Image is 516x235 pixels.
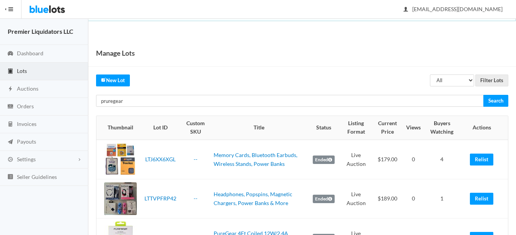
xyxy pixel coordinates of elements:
th: Buyers Watching [424,116,460,140]
span: Auctions [17,85,38,92]
ion-icon: list box [7,174,14,181]
th: Actions [460,116,508,140]
th: Thumbnail [96,116,140,140]
ion-icon: cog [7,156,14,164]
a: createNew Lot [96,74,130,86]
ion-icon: flash [7,86,14,93]
span: Lots [17,68,27,74]
a: Headphones, Popspins, Magnetic Chargers, Power Banks & More [214,191,292,206]
span: Orders [17,103,34,109]
ion-icon: calculator [7,121,14,128]
th: Lot ID [140,116,181,140]
td: 0 [403,140,424,179]
ion-icon: cash [7,103,14,111]
ion-icon: speedometer [7,50,14,58]
ion-icon: create [101,77,106,82]
a: Relist [470,154,493,165]
td: $189.00 [372,179,403,218]
th: Views [403,116,424,140]
ion-icon: paper plane [7,139,14,146]
th: Custom SKU [181,116,211,140]
th: Status [307,116,340,140]
td: 1 [424,179,460,218]
h1: Manage Lots [96,47,135,59]
a: LTTVPFRP42 [144,195,176,202]
span: Invoices [17,121,37,127]
a: Memory Cards, Bluetooth Earbuds, Wireless Stands, Power Banks [214,152,297,167]
td: $179.00 [372,140,403,179]
a: Relist [470,193,493,205]
a: -- [194,156,197,162]
td: 0 [403,179,424,218]
th: Current Price [372,116,403,140]
span: Seller Guidelines [17,174,57,180]
th: Title [211,116,307,140]
span: Payouts [17,138,36,145]
a: -- [194,195,197,202]
input: Filter Lots [475,74,508,86]
label: Ended [313,156,335,164]
ion-icon: clipboard [7,68,14,75]
input: Search your lots... [96,95,484,107]
ion-icon: person [402,6,410,13]
label: Ended [313,195,335,203]
td: 4 [424,140,460,179]
span: Settings [17,156,36,162]
input: Search [483,95,508,107]
th: Listing Format [340,116,372,140]
td: Live Auction [340,179,372,218]
td: Live Auction [340,140,372,179]
a: LTJ6XX6XGL [145,156,176,162]
span: [EMAIL_ADDRESS][DOMAIN_NAME] [404,6,503,12]
span: Dashboard [17,50,43,56]
strong: Premier Liquidators LLC [8,28,73,35]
